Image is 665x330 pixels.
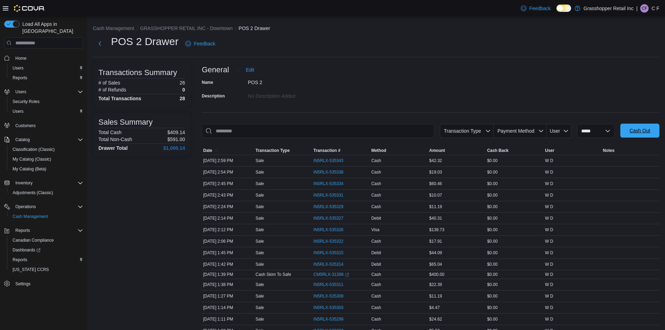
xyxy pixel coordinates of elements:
button: Home [1,53,86,63]
a: Feedback [183,37,218,51]
a: My Catalog (Classic) [10,155,54,163]
span: $65.04 [429,262,442,267]
span: W D [545,215,553,221]
span: W D [545,262,553,267]
button: Cash Management [93,25,134,31]
span: W D [545,227,553,233]
button: Date [202,146,254,155]
button: Users [7,63,86,73]
span: $139.73 [429,227,444,233]
span: Debit [371,262,381,267]
span: Home [13,53,83,62]
span: My Catalog (Beta) [13,166,46,172]
p: 26 [179,80,185,86]
span: Security Roles [13,99,39,104]
p: Sale [256,158,264,163]
div: $0.00 [486,315,544,323]
button: IN5RLX-535338 [313,168,350,176]
button: Inventory [1,178,86,188]
span: Customers [13,121,83,130]
a: Security Roles [10,97,42,106]
button: IN5RLX-535329 [313,203,350,211]
h3: General [202,66,229,74]
span: Users [13,109,23,114]
button: Reports [1,226,86,235]
span: $11.19 [429,293,442,299]
button: Catalog [13,135,32,144]
div: $0.00 [486,156,544,165]
a: Dashboards [10,246,43,254]
button: Reports [7,73,86,83]
span: Reports [13,226,83,235]
div: [DATE] 1:39 PM [202,270,254,279]
button: IN5RLX-535314 [313,260,350,269]
div: $0.00 [486,226,544,234]
button: Method [370,146,428,155]
span: IN5RLX-535329 [313,204,343,210]
p: Grasshopper Retail Inc [584,4,634,13]
button: My Catalog (Classic) [7,154,86,164]
a: Cash Management [10,212,51,221]
div: POS 2 [248,77,341,85]
button: IN5RLX-535309 [313,292,350,300]
span: IN5RLX-535322 [313,239,343,244]
span: CF [642,4,647,13]
div: [DATE] 1:42 PM [202,260,254,269]
h3: Sales Summary [98,118,153,126]
span: Feedback [194,40,215,47]
p: Sale [256,181,264,186]
a: Customers [13,122,38,130]
div: [DATE] 1:14 PM [202,303,254,312]
div: $0.00 [486,249,544,257]
div: [DATE] 2:14 PM [202,214,254,222]
div: $0.00 [486,168,544,176]
span: Customers [15,123,36,129]
span: W D [545,250,553,256]
p: $591.00 [167,137,185,142]
span: Transaction Type [444,128,481,134]
h6: Total Non-Cash [98,137,132,142]
span: $4.47 [429,305,440,310]
button: IN5RLX-535327 [313,214,350,222]
span: Inventory [15,180,32,186]
span: Debit [371,250,381,256]
button: IN5RLX-535326 [313,226,350,234]
span: Canadian Compliance [10,236,83,244]
span: Inventory [13,179,83,187]
span: Dashboards [10,246,83,254]
span: W D [545,282,553,287]
span: W D [545,181,553,186]
button: User [544,146,601,155]
span: Users [10,107,83,116]
span: Security Roles [10,97,83,106]
button: Payment Method [494,124,547,138]
span: [US_STATE] CCRS [13,267,49,272]
a: My Catalog (Beta) [10,165,49,173]
span: Users [13,65,23,71]
span: Debit [371,215,381,221]
span: W D [545,293,553,299]
svg: External link [345,273,349,277]
nav: An example of EuiBreadcrumbs [93,25,659,33]
p: Sale [256,204,264,210]
div: [DATE] 1:45 PM [202,249,254,257]
button: IN5RLX-535343 [313,156,350,165]
a: Dashboards [7,245,86,255]
span: Classification (Classic) [13,147,55,152]
span: IN5RLX-535338 [313,169,343,175]
div: $0.00 [486,179,544,188]
button: POS 2 Drawer [239,25,270,31]
button: Security Roles [7,97,86,107]
button: IN5RLX-535322 [313,237,350,245]
span: $42.32 [429,158,442,163]
span: $60.46 [429,181,442,186]
button: Users [13,88,29,96]
span: Dashboards [13,247,40,253]
span: Reports [10,74,83,82]
a: Users [10,64,26,72]
button: Canadian Compliance [7,235,86,245]
p: Sale [256,239,264,244]
span: IN5RLX-535343 [313,158,343,163]
button: IN5RLX-535331 [313,191,350,199]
